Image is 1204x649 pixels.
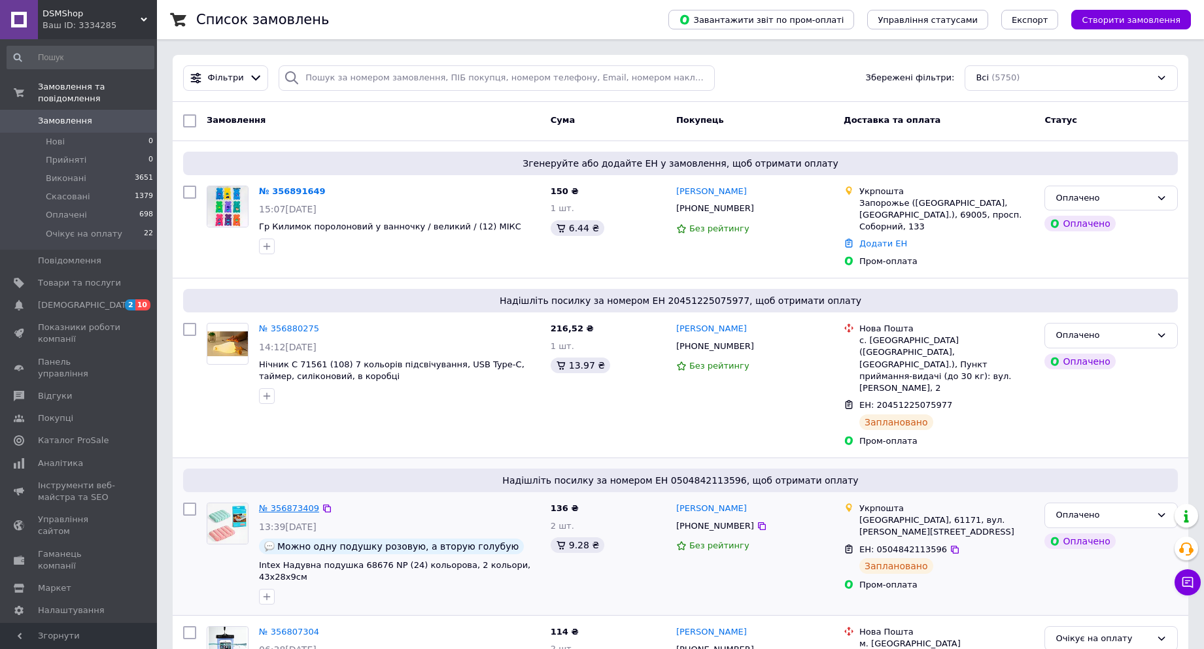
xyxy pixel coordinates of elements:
a: [PERSON_NAME] [676,186,747,198]
h1: Список замовлень [196,12,329,27]
span: Оплачені [46,209,87,221]
div: [PHONE_NUMBER] [674,338,757,355]
div: 6.44 ₴ [551,220,604,236]
span: Прийняті [46,154,86,166]
div: с. [GEOGRAPHIC_DATA] ([GEOGRAPHIC_DATA], [GEOGRAPHIC_DATA].), Пункт приймання-видачі (до 30 кг): ... [859,335,1034,394]
span: Без рейтингу [689,361,749,371]
span: 10 [135,299,150,310]
span: Всі [976,72,989,84]
a: Створити замовлення [1058,14,1191,24]
span: 2 [125,299,135,310]
span: 0 [148,136,153,148]
span: Можно одну подушку розовую, а вторую голубую [277,541,519,552]
span: Збережені фільтри: [866,72,955,84]
span: Згенеруйте або додайте ЕН у замовлення, щоб отримати оплату [188,157,1173,170]
a: Фото товару [207,323,249,365]
div: Оплачено [1044,354,1115,369]
span: Надішліть посилку за номером ЕН 20451225075977, щоб отримати оплату [188,294,1173,307]
span: Експорт [1012,15,1048,25]
span: 136 ₴ [551,503,579,513]
span: Без рейтингу [689,224,749,233]
span: 0 [148,154,153,166]
span: Маркет [38,582,71,594]
button: Чат з покупцем [1175,569,1201,595]
span: Виконані [46,173,86,184]
div: [PHONE_NUMBER] [674,518,757,535]
div: Запорожье ([GEOGRAPHIC_DATA], [GEOGRAPHIC_DATA].), 69005, просп. Соборний, 133 [859,197,1034,233]
div: Заплановано [859,558,933,574]
span: Аналітика [38,458,83,469]
span: Відгуки [38,390,72,402]
div: [GEOGRAPHIC_DATA], 61171, вул. [PERSON_NAME][STREET_ADDRESS] [859,514,1034,538]
a: [PERSON_NAME] [676,323,747,335]
div: Заплановано [859,414,933,430]
div: Оплачено [1044,216,1115,231]
input: Пошук за номером замовлення, ПІБ покупця, номером телефону, Email, номером накладної [279,65,715,91]
span: Повідомлення [38,255,101,267]
a: Нічник C 71561 (108) 7 кольорів підсвічування, USB Type-C, таймер, силіконовий, в коробці [259,359,525,382]
span: Завантажити звіт по пром-оплаті [679,14,844,25]
div: Пром-оплата [859,256,1034,267]
a: [PERSON_NAME] [676,626,747,639]
img: Фото товару [207,186,248,227]
div: Оплачено [1056,191,1151,205]
span: 15:07[DATE] [259,204,317,214]
span: Замовлення та повідомлення [38,81,157,105]
a: Intex Надувна подушка 68676 NP (24) кольорова, 2 кольори, 43х28х9см [259,560,530,582]
span: 13:39[DATE] [259,522,317,532]
div: Очікує на оплату [1056,632,1151,646]
span: 22 [144,228,153,240]
span: Скасовані [46,191,90,203]
div: Пром-оплата [859,435,1034,447]
span: Налаштування [38,605,105,616]
span: Гаманець компанії [38,548,121,572]
a: № 356891649 [259,186,326,196]
span: DSMShop [43,8,141,20]
button: Управління статусами [867,10,988,29]
span: Каталог ProSale [38,435,109,446]
span: 1 шт. [551,203,574,213]
button: Створити замовлення [1071,10,1191,29]
div: Нова Пошта [859,626,1034,638]
input: Пошук [7,46,154,69]
span: Очікує на оплату [46,228,122,240]
button: Експорт [1001,10,1059,29]
span: Нові [46,136,65,148]
span: Надішліть посилку за номером ЕН 0504842113596, щоб отримати оплату [188,474,1173,487]
div: Укрпошта [859,186,1034,197]
a: № 356880275 [259,324,319,333]
span: Інструменти веб-майстра та SEO [38,480,121,503]
div: 9.28 ₴ [551,537,604,553]
span: Покупець [676,115,724,125]
span: 114 ₴ [551,627,579,637]
span: ЕН: 0504842113596 [859,544,947,554]
div: Оплачено [1056,508,1151,522]
div: Пром-оплата [859,579,1034,591]
span: Доставка та оплата [844,115,940,125]
div: 13.97 ₴ [551,358,610,373]
span: 14:12[DATE] [259,342,317,352]
img: :speech_balloon: [264,541,275,552]
span: Покупці [38,412,73,424]
span: Панель управління [38,356,121,380]
a: Фото товару [207,186,249,227]
a: Додати ЕН [859,239,907,248]
span: 2 шт. [551,521,574,531]
span: 698 [139,209,153,221]
span: Створити замовлення [1082,15,1180,25]
span: [DEMOGRAPHIC_DATA] [38,299,135,311]
span: Управління сайтом [38,514,121,537]
span: 216,52 ₴ [551,324,594,333]
a: № 356807304 [259,627,319,637]
div: Оплачено [1056,329,1151,342]
span: Статус [1044,115,1077,125]
span: ЕН: 20451225075977 [859,400,952,410]
a: № 356873409 [259,503,319,513]
button: Завантажити звіт по пром-оплаті [668,10,854,29]
span: Без рейтингу [689,541,749,550]
a: Гр Килимок поролоновий у ванночку / великий / (12) МІКС [259,222,521,231]
a: Фото товару [207,503,249,544]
